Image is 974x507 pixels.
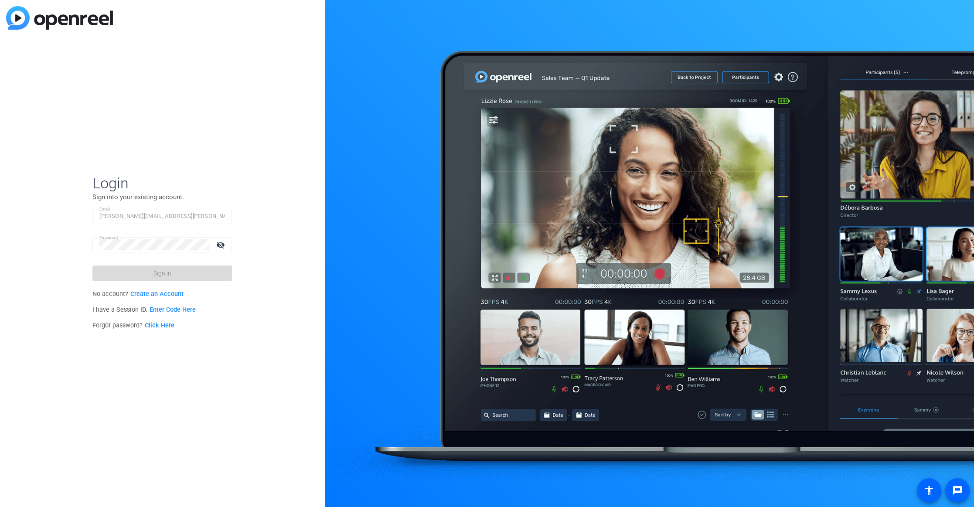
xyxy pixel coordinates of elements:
[99,211,225,221] input: Enter Email Address
[6,6,113,30] img: blue-gradient.svg
[92,306,196,313] span: I have a Session ID.
[92,174,232,192] span: Login
[952,485,963,496] mat-icon: message
[150,306,196,313] a: Enter Code Here
[924,485,934,496] mat-icon: accessibility
[92,290,184,298] span: No account?
[92,192,232,202] p: Sign into your existing account.
[92,322,174,329] span: Forgot password?
[211,238,232,251] mat-icon: visibility_off
[99,207,110,211] mat-label: Email
[145,322,174,329] a: Click Here
[99,235,118,240] mat-label: Password
[130,290,184,298] a: Create an Account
